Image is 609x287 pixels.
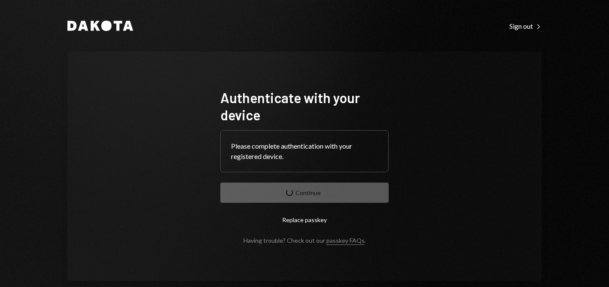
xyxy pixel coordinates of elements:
button: Replace passkey [220,210,389,230]
a: Sign out [509,21,542,31]
h1: Authenticate with your device [220,89,389,123]
div: Sign out [509,22,542,31]
div: Having trouble? Check out our . [244,237,366,244]
div: Please complete authentication with your registered device. [231,141,378,162]
a: passkey FAQs [326,237,365,245]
